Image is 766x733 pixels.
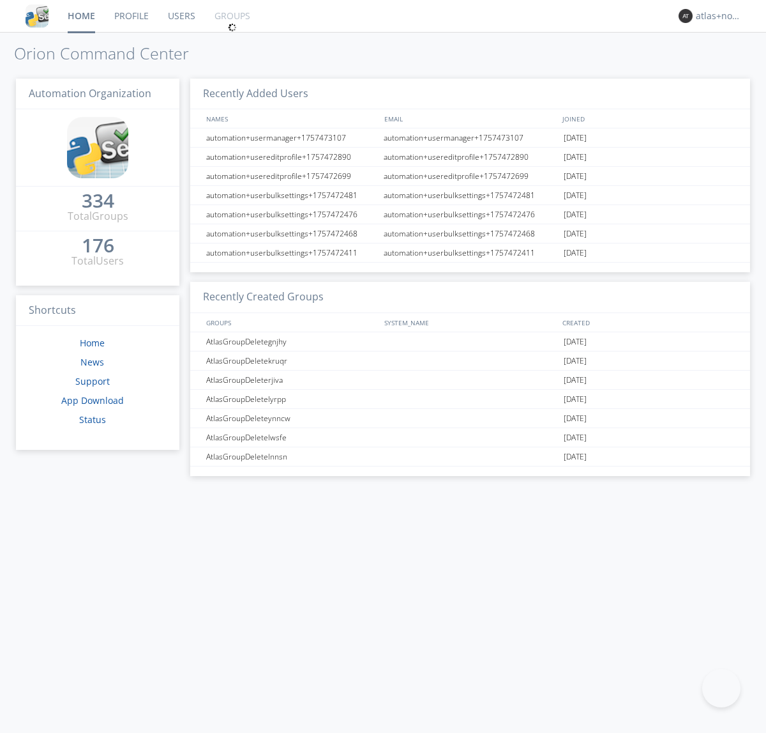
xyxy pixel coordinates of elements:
[190,428,750,447] a: AtlasGroupDeletelwsfe[DATE]
[564,205,587,224] span: [DATE]
[203,109,378,128] div: NAMES
[380,128,560,147] div: automation+usermanager+1757473107
[80,356,104,368] a: News
[190,282,750,313] h3: Recently Created Groups
[564,351,587,371] span: [DATE]
[696,10,744,22] div: atlas+nodispatch
[564,148,587,167] span: [DATE]
[26,4,49,27] img: cddb5a64eb264b2086981ab96f4c1ba7
[75,375,110,387] a: Support
[203,390,380,408] div: AtlasGroupDeletelyrpp
[702,669,740,707] iframe: Toggle Customer Support
[71,254,124,268] div: Total Users
[203,243,380,262] div: automation+userbulksettings+1757472411
[203,167,380,185] div: automation+usereditprofile+1757472699
[203,128,380,147] div: automation+usermanager+1757473107
[68,209,128,224] div: Total Groups
[61,394,124,406] a: App Download
[203,186,380,204] div: automation+userbulksettings+1757472481
[564,428,587,447] span: [DATE]
[203,205,380,224] div: automation+userbulksettings+1757472476
[190,390,750,409] a: AtlasGroupDeletelyrpp[DATE]
[190,148,750,167] a: automation+usereditprofile+1757472890automation+usereditprofile+1757472890[DATE]
[190,186,750,205] a: automation+userbulksettings+1757472481automation+userbulksettings+1757472481[DATE]
[380,167,560,185] div: automation+usereditprofile+1757472699
[82,239,114,252] div: 176
[82,239,114,254] a: 176
[203,148,380,166] div: automation+usereditprofile+1757472890
[380,243,560,262] div: automation+userbulksettings+1757472411
[564,128,587,148] span: [DATE]
[380,186,560,204] div: automation+userbulksettings+1757472481
[564,390,587,409] span: [DATE]
[564,447,587,467] span: [DATE]
[190,409,750,428] a: AtlasGroupDeleteynncw[DATE]
[190,351,750,371] a: AtlasGroupDeletekruqr[DATE]
[564,371,587,390] span: [DATE]
[564,243,587,263] span: [DATE]
[559,109,738,128] div: JOINED
[67,117,128,178] img: cddb5a64eb264b2086981ab96f4c1ba7
[190,332,750,351] a: AtlasGroupDeletegnjhy[DATE]
[82,194,114,207] div: 334
[190,128,750,148] a: automation+usermanager+1757473107automation+usermanager+1757473107[DATE]
[190,447,750,467] a: AtlasGroupDeletelnnsn[DATE]
[559,313,738,332] div: CREATED
[564,167,587,186] span: [DATE]
[679,9,693,23] img: 373638.png
[381,313,559,332] div: SYSTEM_NAME
[380,148,560,166] div: automation+usereditprofile+1757472890
[564,186,587,205] span: [DATE]
[203,428,380,447] div: AtlasGroupDeletelwsfe
[203,447,380,466] div: AtlasGroupDeletelnnsn
[203,224,380,243] div: automation+userbulksettings+1757472468
[564,332,587,351] span: [DATE]
[203,313,378,332] div: GROUPS
[16,295,179,327] h3: Shortcuts
[380,205,560,224] div: automation+userbulksettings+1757472476
[80,337,105,349] a: Home
[564,409,587,428] span: [DATE]
[190,224,750,243] a: automation+userbulksettings+1757472468automation+userbulksettings+1757472468[DATE]
[190,79,750,110] h3: Recently Added Users
[203,409,380,428] div: AtlasGroupDeleteynncw
[190,243,750,263] a: automation+userbulksettings+1757472411automation+userbulksettings+1757472411[DATE]
[381,109,559,128] div: EMAIL
[228,23,237,32] img: spin.svg
[380,224,560,243] div: automation+userbulksettings+1757472468
[203,351,380,370] div: AtlasGroupDeletekruqr
[203,332,380,351] div: AtlasGroupDeletegnjhy
[82,194,114,209] a: 334
[190,205,750,224] a: automation+userbulksettings+1757472476automation+userbulksettings+1757472476[DATE]
[190,167,750,186] a: automation+usereditprofile+1757472699automation+usereditprofile+1757472699[DATE]
[203,371,380,389] div: AtlasGroupDeleterjiva
[29,86,151,100] span: Automation Organization
[190,371,750,390] a: AtlasGroupDeleterjiva[DATE]
[564,224,587,243] span: [DATE]
[79,413,106,426] a: Status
